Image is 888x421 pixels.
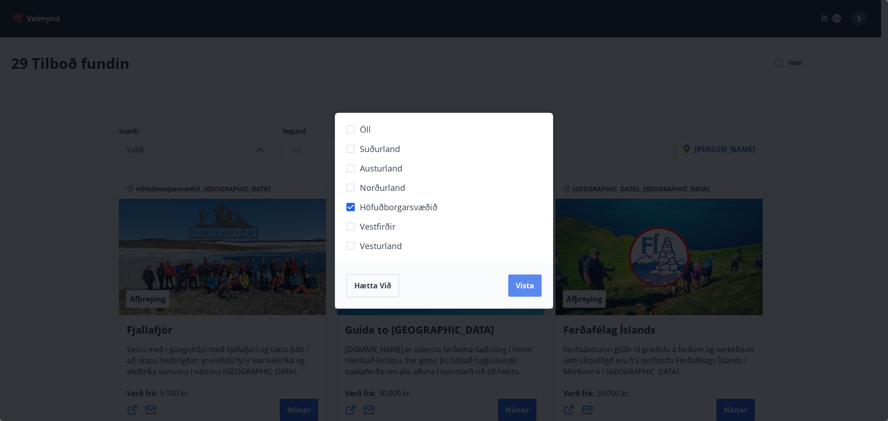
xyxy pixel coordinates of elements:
span: Vista [516,281,534,291]
span: Vesturland [360,240,402,252]
span: Hætta við [354,281,391,291]
button: Vista [508,275,542,297]
span: Norðurland [360,182,405,194]
span: Austurland [360,162,402,174]
button: Hætta við [346,274,399,297]
span: Suðurland [360,143,400,155]
span: Öll [360,123,371,135]
span: Höfuðborgarsvæðið [360,201,438,213]
span: Vestfirðir [360,220,395,232]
